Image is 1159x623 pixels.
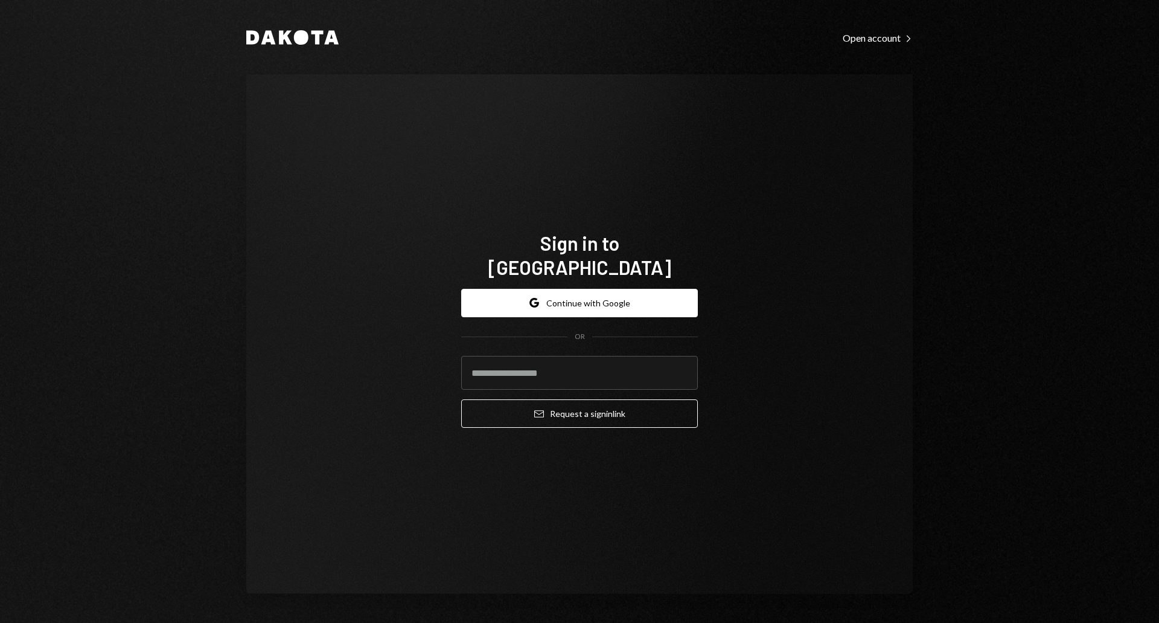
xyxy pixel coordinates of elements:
a: Open account [843,31,913,44]
div: Open account [843,32,913,44]
button: Request a signinlink [461,399,698,428]
h1: Sign in to [GEOGRAPHIC_DATA] [461,231,698,279]
div: OR [575,332,585,342]
button: Continue with Google [461,289,698,317]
